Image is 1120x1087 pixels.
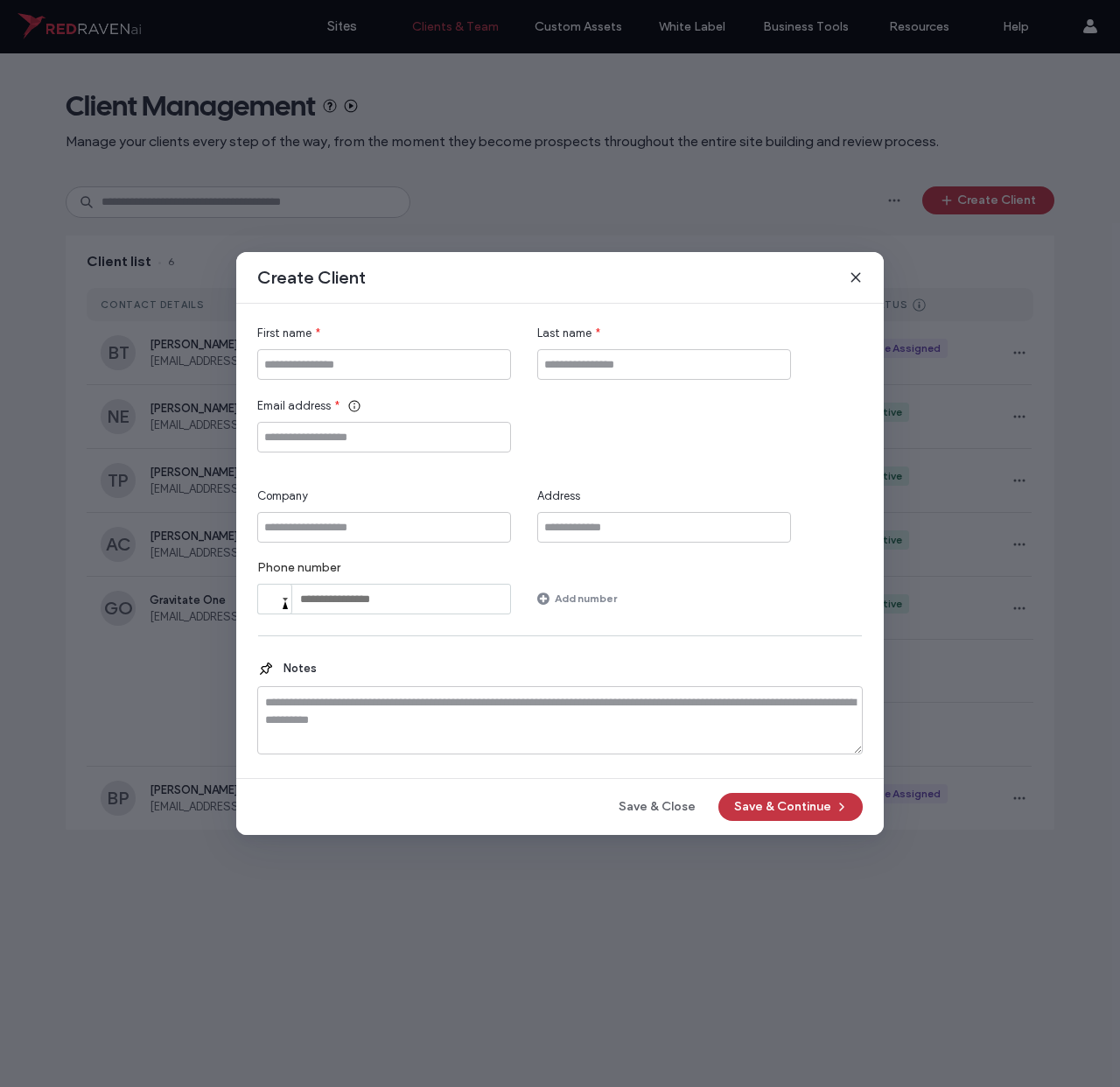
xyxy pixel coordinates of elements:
[603,793,711,821] button: Save & Close
[257,422,511,452] input: Email address
[555,583,617,614] label: Add number
[537,325,591,342] span: Last name
[257,397,331,415] span: Email address
[275,660,317,677] span: Notes
[257,325,311,342] span: First name
[257,487,308,505] span: Company
[40,12,76,28] span: Help
[537,487,580,505] span: Address
[257,266,366,289] span: Create Client
[718,793,863,821] button: Save & Continue
[537,512,791,543] input: Address
[257,560,511,584] label: Phone number
[257,349,511,380] input: First name
[257,512,511,543] input: Company
[537,349,791,380] input: Last name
